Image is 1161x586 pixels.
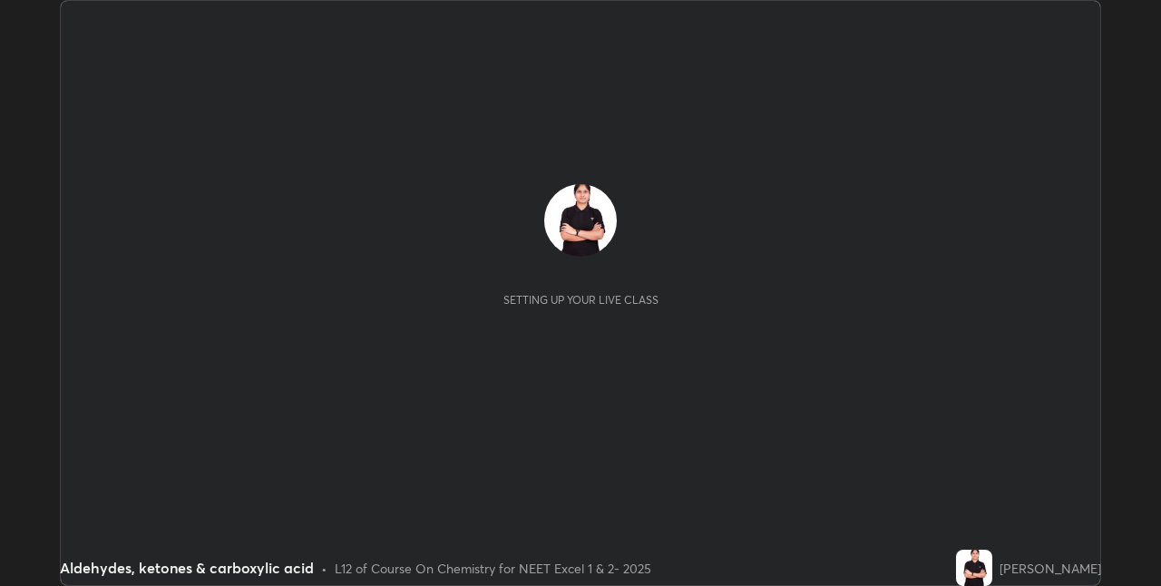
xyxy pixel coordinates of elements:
[335,559,651,578] div: L12 of Course On Chemistry for NEET Excel 1 & 2- 2025
[956,550,992,586] img: ff2c941f67fa4c8188b2ddadd25ac577.jpg
[544,184,617,257] img: ff2c941f67fa4c8188b2ddadd25ac577.jpg
[1000,559,1101,578] div: [PERSON_NAME]
[321,559,327,578] div: •
[503,293,659,307] div: Setting up your live class
[60,557,314,579] div: Aldehydes, ketones & carboxylic acid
